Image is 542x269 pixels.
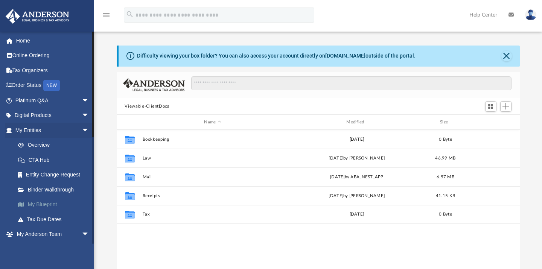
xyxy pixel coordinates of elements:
span: 0 Byte [439,137,452,141]
div: id [120,119,139,126]
div: [DATE] by [PERSON_NAME] [286,155,427,162]
a: My Anderson Team [11,242,93,257]
a: Order StatusNEW [5,78,100,93]
a: Binder Walkthrough [11,182,100,197]
input: Search files and folders [191,76,511,91]
div: Modified [286,119,427,126]
div: NEW [43,80,60,91]
a: My Entitiesarrow_drop_down [5,123,100,138]
div: id [464,119,516,126]
div: Difficulty viewing your box folder? You can also access your account directly on outside of the p... [137,52,416,60]
img: Anderson Advisors Platinum Portal [3,9,72,24]
span: arrow_drop_down [82,108,97,123]
a: menu [102,14,111,20]
div: [DATE] by [PERSON_NAME] [286,193,427,199]
button: Mail [142,175,283,179]
span: arrow_drop_down [82,93,97,108]
i: search [126,10,134,18]
button: Receipts [142,193,283,198]
span: 6.57 MB [437,175,454,179]
span: 41.15 KB [435,194,455,198]
a: Home [5,33,100,48]
div: Name [142,119,283,126]
a: My Blueprint [11,197,100,212]
div: Size [430,119,460,126]
button: Bookkeeping [142,137,283,142]
span: 0 Byte [439,212,452,216]
a: Platinum Q&Aarrow_drop_down [5,93,100,108]
span: arrow_drop_down [82,227,97,242]
i: menu [102,11,111,20]
button: Viewable-ClientDocs [125,103,169,110]
a: Overview [11,138,100,153]
a: Entity Change Request [11,167,100,182]
a: My Anderson Teamarrow_drop_down [5,227,97,242]
span: arrow_drop_down [82,123,97,138]
button: Close [501,51,512,61]
a: Digital Productsarrow_drop_down [5,108,100,123]
a: CTA Hub [11,152,100,167]
span: 46.99 MB [435,156,455,160]
a: Online Ordering [5,48,100,63]
button: Tax [142,212,283,217]
button: Law [142,156,283,161]
div: [DATE] [286,211,427,218]
div: [DATE] [286,136,427,143]
a: Tax Due Dates [11,212,100,227]
img: User Pic [525,9,536,20]
button: Add [500,101,512,112]
a: [DOMAIN_NAME] [325,53,365,59]
a: Tax Organizers [5,63,100,78]
button: Switch to Grid View [485,101,496,112]
div: [DATE] by ABA_NEST_APP [286,174,427,181]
